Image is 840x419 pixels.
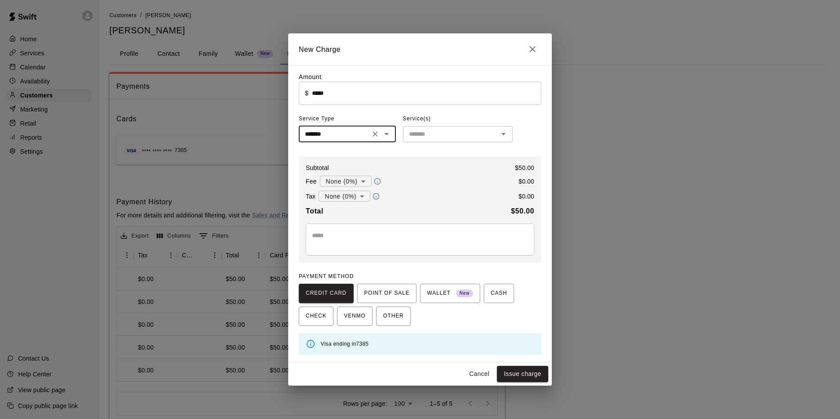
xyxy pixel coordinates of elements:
button: Clear [369,128,381,140]
span: POINT OF SALE [364,286,409,300]
p: $ 0.00 [518,192,534,201]
span: CHECK [306,309,326,323]
h2: New Charge [288,33,552,65]
span: VENMO [344,309,366,323]
p: $ 0.00 [518,177,534,186]
button: POINT OF SALE [357,284,416,303]
button: CHECK [299,307,333,326]
span: CREDIT CARD [306,286,347,300]
span: OTHER [383,309,404,323]
button: OTHER [376,307,411,326]
button: Cancel [465,366,493,382]
button: VENMO [337,307,373,326]
button: Open [497,128,510,140]
button: WALLET New [420,284,480,303]
p: $ 50.00 [515,163,534,172]
p: Tax [306,192,315,201]
div: None (0%) [320,173,372,189]
span: Service(s) [403,112,431,126]
button: CREDIT CARD [299,284,354,303]
span: PAYMENT METHOD [299,273,354,279]
span: Visa ending in 7385 [321,341,369,347]
button: Issue charge [497,366,548,382]
p: Subtotal [306,163,329,172]
p: $ [305,89,308,98]
b: $ 50.00 [511,207,534,215]
span: New [456,288,473,300]
label: Amount [299,73,322,80]
button: CASH [484,284,514,303]
b: Total [306,207,323,215]
button: Open [380,128,393,140]
div: None (0%) [319,188,370,204]
p: Fee [306,177,317,186]
span: WALLET [427,286,473,300]
span: CASH [491,286,507,300]
button: Close [524,40,541,58]
span: Service Type [299,112,396,126]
